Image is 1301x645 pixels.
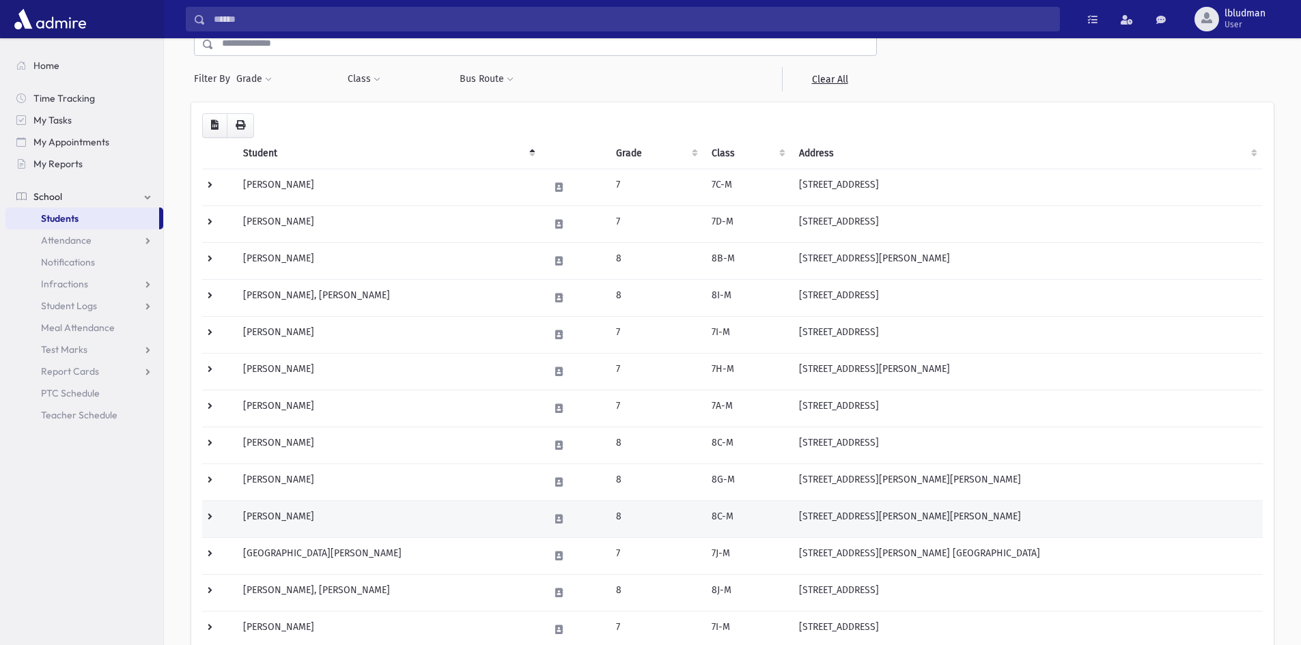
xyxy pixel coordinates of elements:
td: [PERSON_NAME] [235,205,541,242]
td: [STREET_ADDRESS] [791,574,1263,611]
td: 7H-M [703,353,791,390]
td: [PERSON_NAME] [235,169,541,205]
a: My Tasks [5,109,163,131]
a: My Appointments [5,131,163,153]
span: User [1225,19,1265,30]
button: Grade [236,67,272,91]
td: [PERSON_NAME] [235,427,541,463]
td: [STREET_ADDRESS][PERSON_NAME] [GEOGRAPHIC_DATA] [791,537,1263,574]
span: Student Logs [41,300,97,312]
img: AdmirePro [11,5,89,33]
span: School [33,190,62,203]
button: Class [347,67,381,91]
td: [STREET_ADDRESS] [791,279,1263,316]
button: Print [227,113,254,138]
td: [PERSON_NAME] [235,316,541,353]
td: 8G-M [703,463,791,500]
th: Grade: activate to sort column ascending [608,138,703,169]
td: [STREET_ADDRESS][PERSON_NAME] [791,242,1263,279]
span: Home [33,59,59,72]
th: Student: activate to sort column descending [235,138,541,169]
td: 7 [608,353,703,390]
span: Filter By [194,72,236,86]
td: 7A-M [703,390,791,427]
span: Teacher Schedule [41,409,117,421]
td: 7J-M [703,537,791,574]
span: Attendance [41,234,92,246]
a: Notifications [5,251,163,273]
td: [PERSON_NAME] [235,242,541,279]
a: Student Logs [5,295,163,317]
td: 8C-M [703,500,791,537]
td: 8J-M [703,574,791,611]
td: 7I-M [703,316,791,353]
td: [STREET_ADDRESS] [791,316,1263,353]
button: Bus Route [459,67,514,91]
span: Infractions [41,278,88,290]
td: [PERSON_NAME], [PERSON_NAME] [235,279,541,316]
a: Meal Attendance [5,317,163,339]
span: My Reports [33,158,83,170]
span: Report Cards [41,365,99,377]
td: [STREET_ADDRESS][PERSON_NAME][PERSON_NAME] [791,500,1263,537]
span: My Appointments [33,136,109,148]
span: PTC Schedule [41,387,100,399]
a: Teacher Schedule [5,404,163,426]
td: [PERSON_NAME], [PERSON_NAME] [235,574,541,611]
td: [STREET_ADDRESS] [791,205,1263,242]
td: [STREET_ADDRESS] [791,169,1263,205]
td: 8 [608,500,703,537]
td: 8 [608,463,703,500]
td: 7 [608,537,703,574]
td: [STREET_ADDRESS] [791,390,1263,427]
span: Students [41,212,79,225]
span: lbludman [1225,8,1265,19]
a: Report Cards [5,360,163,382]
td: 7 [608,205,703,242]
span: Test Marks [41,343,87,356]
td: 7 [608,390,703,427]
a: School [5,186,163,207]
td: [PERSON_NAME] [235,500,541,537]
td: [PERSON_NAME] [235,463,541,500]
a: Clear All [782,67,877,91]
a: Time Tracking [5,87,163,109]
td: 8C-M [703,427,791,463]
th: Address: activate to sort column ascending [791,138,1263,169]
a: PTC Schedule [5,382,163,404]
th: Class: activate to sort column ascending [703,138,791,169]
a: Attendance [5,229,163,251]
td: 8 [608,242,703,279]
button: CSV [202,113,227,138]
a: Infractions [5,273,163,295]
td: 8 [608,427,703,463]
td: [GEOGRAPHIC_DATA][PERSON_NAME] [235,537,541,574]
td: [STREET_ADDRESS] [791,427,1263,463]
a: Students [5,207,159,229]
td: [PERSON_NAME] [235,353,541,390]
a: My Reports [5,153,163,175]
td: [PERSON_NAME] [235,390,541,427]
td: 8B-M [703,242,791,279]
td: 7 [608,169,703,205]
td: 7D-M [703,205,791,242]
a: Test Marks [5,339,163,360]
span: My Tasks [33,114,72,126]
span: Time Tracking [33,92,95,104]
td: 8 [608,279,703,316]
a: Home [5,55,163,76]
td: [STREET_ADDRESS][PERSON_NAME][PERSON_NAME] [791,463,1263,500]
td: 8 [608,574,703,611]
td: 7C-M [703,169,791,205]
td: 7 [608,316,703,353]
td: 8I-M [703,279,791,316]
span: Notifications [41,256,95,268]
span: Meal Attendance [41,321,115,334]
input: Search [206,7,1059,31]
td: [STREET_ADDRESS][PERSON_NAME] [791,353,1263,390]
